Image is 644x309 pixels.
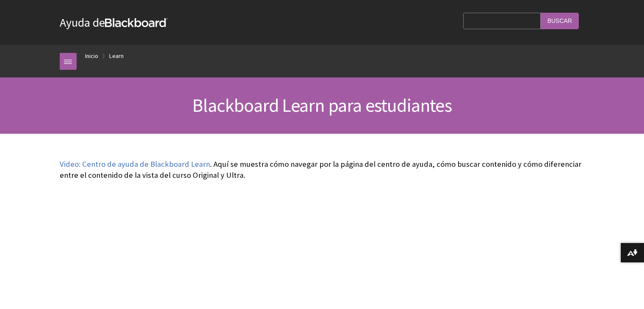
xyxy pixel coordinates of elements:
input: Buscar [541,13,579,29]
a: Video: Centro de ayuda de Blackboard Learn [60,159,210,169]
a: Ayuda deBlackboard [60,15,168,30]
strong: Blackboard [105,18,168,27]
p: . Aquí se muestra cómo navegar por la página del centro de ayuda, cómo buscar contenido y cómo di... [60,159,585,181]
a: Learn [109,51,124,61]
a: Inicio [85,51,98,61]
span: Blackboard Learn para estudiantes [192,94,452,117]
